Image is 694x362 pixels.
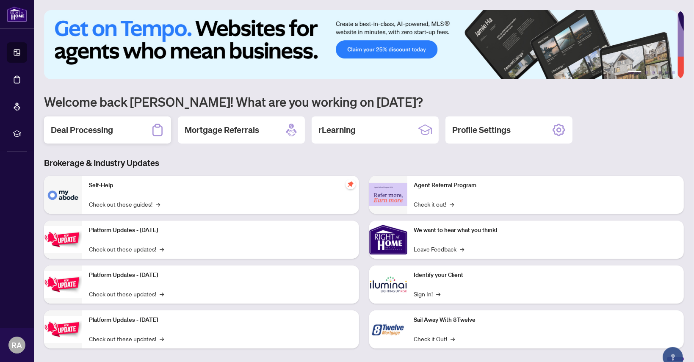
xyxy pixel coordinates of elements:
[185,124,259,136] h2: Mortgage Referrals
[460,244,465,254] span: →
[44,271,82,298] img: Platform Updates - July 8, 2025
[369,183,407,206] img: Agent Referral Program
[89,315,352,325] p: Platform Updates - [DATE]
[652,71,655,74] button: 3
[672,71,675,74] button: 6
[451,334,455,343] span: →
[318,124,356,136] h2: rLearning
[89,289,164,298] a: Check out these updates!→
[44,226,82,253] img: Platform Updates - July 21, 2025
[89,271,352,280] p: Platform Updates - [DATE]
[160,334,164,343] span: →
[369,310,407,348] img: Sail Away With 8Twelve
[658,71,662,74] button: 4
[628,71,641,74] button: 1
[44,94,684,110] h1: Welcome back [PERSON_NAME]! What are you working on [DATE]?
[7,6,27,22] img: logo
[452,124,511,136] h2: Profile Settings
[450,199,454,209] span: →
[89,334,164,343] a: Check out these updates!→
[437,289,441,298] span: →
[44,176,82,214] img: Self-Help
[414,334,455,343] a: Check it Out!→
[44,316,82,343] img: Platform Updates - June 23, 2025
[414,271,677,280] p: Identify your Client
[160,289,164,298] span: →
[369,265,407,304] img: Identify your Client
[660,332,686,358] button: Open asap
[12,339,22,351] span: RA
[160,244,164,254] span: →
[156,199,160,209] span: →
[51,124,113,136] h2: Deal Processing
[369,221,407,259] img: We want to hear what you think!
[414,289,441,298] a: Sign In!→
[44,10,677,79] img: Slide 0
[44,157,684,169] h3: Brokerage & Industry Updates
[414,199,454,209] a: Check it out!→
[645,71,648,74] button: 2
[89,181,352,190] p: Self-Help
[414,226,677,235] p: We want to hear what you think!
[665,71,669,74] button: 5
[89,226,352,235] p: Platform Updates - [DATE]
[414,244,465,254] a: Leave Feedback→
[89,244,164,254] a: Check out these updates!→
[89,199,160,209] a: Check out these guides!→
[414,181,677,190] p: Agent Referral Program
[346,179,356,189] span: pushpin
[414,315,677,325] p: Sail Away With 8Twelve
